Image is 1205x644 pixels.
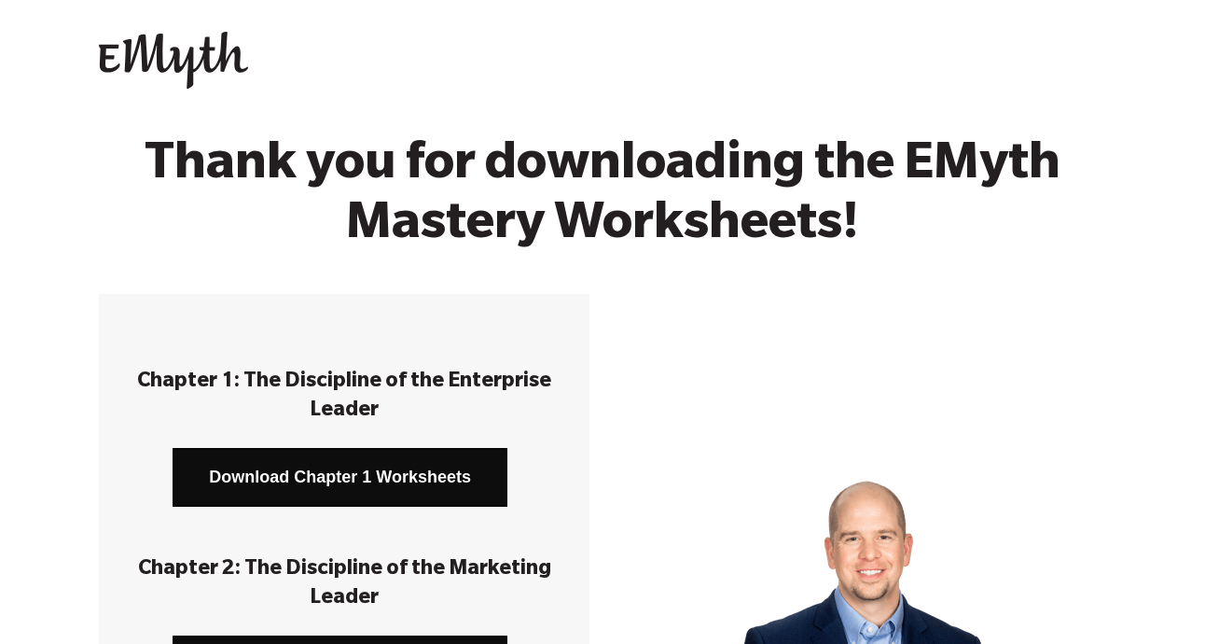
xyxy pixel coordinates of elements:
h3: Chapter 1: The Discipline of the Enterprise Leader [127,369,561,427]
h2: Thank you for downloading the EMyth Mastery Worksheets! [94,140,1111,259]
a: Download Chapter 1 Worksheets [173,448,507,507]
iframe: Chat Widget [1112,554,1205,644]
img: EMyth [99,32,248,90]
h3: Chapter 2: The Discipline of the Marketing Leader [127,556,561,614]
